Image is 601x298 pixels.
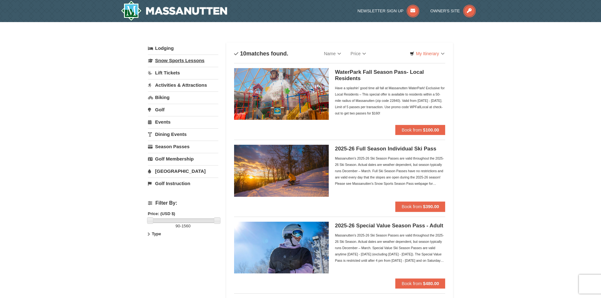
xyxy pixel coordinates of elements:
[234,68,329,120] img: 6619937-212-8c750e5f.jpg
[148,67,218,79] a: Lift Tickets
[335,232,445,264] div: Massanutten's 2025-26 Ski Season Passes are valid throughout the 2025-26 Ski Season. Actual dates...
[335,69,445,82] h5: WaterPark Fall Season Pass- Local Residents
[335,85,445,116] div: Have a splashin' good time all fall at Massanutten WaterPark! Exclusive for Local Residents – Thi...
[423,127,439,132] strong: $100.00
[346,47,371,60] a: Price
[423,281,439,286] strong: $480.00
[395,278,445,289] button: Book from $480.00
[148,79,218,91] a: Activities & Attractions
[148,178,218,189] a: Golf Instruction
[402,127,422,132] span: Book from
[319,47,346,60] a: Name
[121,1,227,21] img: Massanutten Resort Logo
[430,9,476,13] a: Owner's Site
[430,9,460,13] span: Owner's Site
[148,223,218,229] label: -
[175,224,180,228] span: 90
[152,231,161,236] strong: Type
[148,91,218,103] a: Biking
[148,116,218,128] a: Events
[234,50,288,57] h4: matches found.
[234,145,329,196] img: 6619937-208-2295c65e.jpg
[148,141,218,152] a: Season Passes
[423,204,439,209] strong: $390.00
[395,125,445,135] button: Book from $100.00
[402,281,422,286] span: Book from
[148,128,218,140] a: Dining Events
[335,146,445,152] h5: 2025-26 Full Season Individual Ski Pass
[181,224,191,228] span: 1560
[335,155,445,187] div: Massanutten's 2025-26 Ski Season Passes are valid throughout the 2025-26 Ski Season. Actual dates...
[406,49,448,58] a: My Itinerary
[148,200,218,206] h4: Filter By:
[148,104,218,115] a: Golf
[148,55,218,66] a: Snow Sports Lessons
[395,202,445,212] button: Book from $390.00
[357,9,404,13] span: Newsletter Sign Up
[148,165,218,177] a: [GEOGRAPHIC_DATA]
[121,1,227,21] a: Massanutten Resort
[402,204,422,209] span: Book from
[148,153,218,165] a: Golf Membership
[148,211,175,216] strong: Price: (USD $)
[357,9,419,13] a: Newsletter Sign Up
[148,43,218,54] a: Lodging
[234,222,329,273] img: 6619937-198-dda1df27.jpg
[335,223,445,229] h5: 2025-26 Special Value Season Pass - Adult
[240,50,246,57] span: 10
